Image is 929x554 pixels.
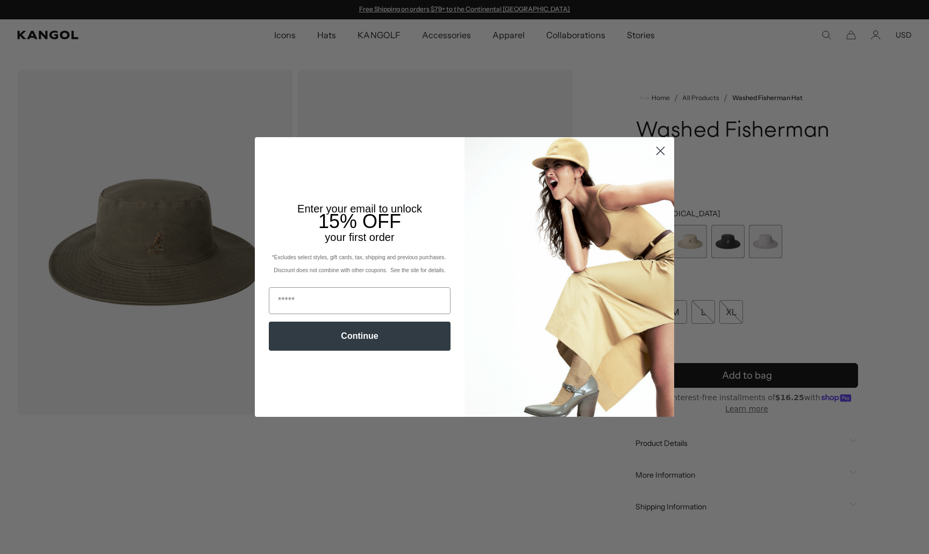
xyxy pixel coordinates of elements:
span: 15% OFF [318,210,401,232]
span: your first order [325,231,394,243]
span: *Excludes select styles, gift cards, tax, shipping and previous purchases. Discount does not comb... [272,254,447,273]
button: Continue [269,322,451,351]
img: 93be19ad-e773-4382-80b9-c9d740c9197f.jpeg [464,137,674,417]
button: Close dialog [651,141,670,160]
input: Email [269,287,451,314]
span: Enter your email to unlock [297,203,422,215]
